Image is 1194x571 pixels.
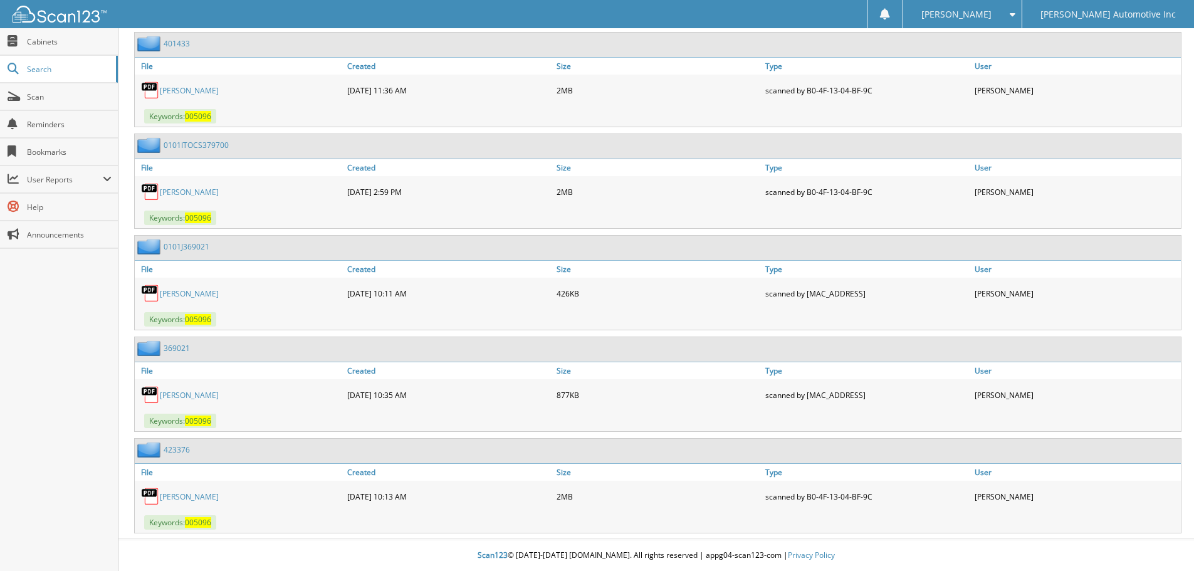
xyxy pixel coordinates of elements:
a: Created [344,362,553,379]
a: User [971,362,1181,379]
span: 005096 [185,314,211,325]
img: scan123-logo-white.svg [13,6,107,23]
div: scanned by [MAC_ADDRESS] [762,281,971,306]
span: User Reports [27,174,103,185]
div: 2MB [553,484,763,509]
a: File [135,362,344,379]
div: 426KB [553,281,763,306]
iframe: Chat Widget [1131,511,1194,571]
div: 877KB [553,382,763,407]
a: Type [762,159,971,176]
a: File [135,159,344,176]
img: PDF.png [141,182,160,201]
span: Scan [27,92,112,102]
a: Type [762,261,971,278]
a: [PERSON_NAME] [160,288,219,299]
a: Size [553,261,763,278]
a: Type [762,362,971,379]
a: Size [553,58,763,75]
div: [DATE] 2:59 PM [344,179,553,204]
a: Size [553,159,763,176]
div: [PERSON_NAME] [971,484,1181,509]
span: 005096 [185,111,211,122]
div: [PERSON_NAME] [971,78,1181,103]
div: scanned by B0-4F-13-04-BF-9C [762,78,971,103]
img: folder2.png [137,239,164,254]
img: folder2.png [137,442,164,458]
span: Reminders [27,119,112,130]
span: 005096 [185,416,211,426]
span: 005096 [185,212,211,223]
span: Help [27,202,112,212]
div: [PERSON_NAME] [971,179,1181,204]
div: 2MB [553,179,763,204]
a: [PERSON_NAME] [160,390,219,401]
a: Created [344,464,553,481]
span: Cabinets [27,36,112,47]
a: Created [344,159,553,176]
a: Type [762,464,971,481]
div: scanned by B0-4F-13-04-BF-9C [762,179,971,204]
div: scanned by [MAC_ADDRESS] [762,382,971,407]
img: PDF.png [141,284,160,303]
div: [DATE] 11:36 AM [344,78,553,103]
span: Keywords: [144,414,216,428]
img: PDF.png [141,81,160,100]
a: Privacy Policy [788,550,835,560]
img: folder2.png [137,36,164,51]
a: [PERSON_NAME] [160,85,219,96]
span: Bookmarks [27,147,112,157]
span: Announcements [27,229,112,240]
div: [PERSON_NAME] [971,382,1181,407]
img: folder2.png [137,340,164,356]
img: folder2.png [137,137,164,153]
span: Keywords: [144,312,216,327]
span: Keywords: [144,211,216,225]
a: User [971,159,1181,176]
a: 369021 [164,343,190,354]
a: File [135,261,344,278]
a: User [971,261,1181,278]
span: 005096 [185,517,211,528]
a: User [971,58,1181,75]
div: [DATE] 10:35 AM [344,382,553,407]
a: [PERSON_NAME] [160,491,219,502]
a: 423376 [164,444,190,455]
a: Type [762,58,971,75]
span: Scan123 [478,550,508,560]
a: Created [344,261,553,278]
a: File [135,464,344,481]
a: [PERSON_NAME] [160,187,219,197]
img: PDF.png [141,385,160,404]
div: [DATE] 10:13 AM [344,484,553,509]
img: PDF.png [141,487,160,506]
div: 2MB [553,78,763,103]
div: [PERSON_NAME] [971,281,1181,306]
span: Keywords: [144,515,216,530]
div: © [DATE]-[DATE] [DOMAIN_NAME]. All rights reserved | appg04-scan123-com | [118,540,1194,571]
span: Keywords: [144,109,216,123]
a: 401433 [164,38,190,49]
a: Size [553,362,763,379]
a: User [971,464,1181,481]
a: Size [553,464,763,481]
span: [PERSON_NAME] [921,11,992,18]
a: File [135,58,344,75]
a: 0101J369021 [164,241,209,252]
a: 0101ITOCS379700 [164,140,229,150]
a: Created [344,58,553,75]
span: [PERSON_NAME] Automotive Inc [1040,11,1176,18]
span: Search [27,64,110,75]
div: [DATE] 10:11 AM [344,281,553,306]
div: scanned by B0-4F-13-04-BF-9C [762,484,971,509]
